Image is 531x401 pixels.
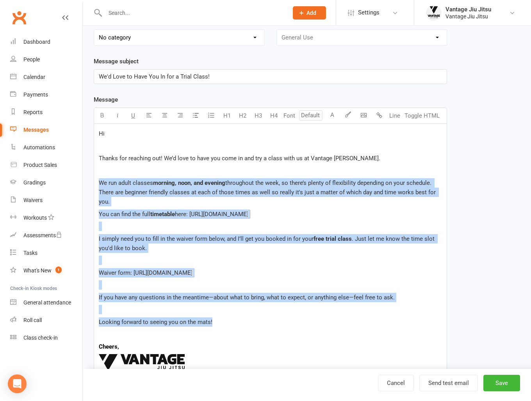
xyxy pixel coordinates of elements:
span: I simply need you to fill in the waiver form below, and I’ll get you booked in for your [99,235,314,242]
div: Tasks [23,250,37,256]
a: Workouts [10,209,82,227]
label: Message [94,95,118,104]
div: What's New [23,267,52,274]
span: We'd Love to Have You In for a Trial Class! [99,73,210,80]
span: . Just let me know the time slot you'd like to book. [99,235,436,252]
div: Roll call [23,317,42,323]
a: Waivers [10,192,82,209]
button: H4 [266,108,282,124]
a: Dashboard [10,33,82,51]
a: Roll call [10,311,82,329]
div: Gradings [23,179,46,186]
div: Open Intercom Messenger [8,374,27,393]
span: free trial class [314,235,352,242]
div: Dashboard [23,39,50,45]
span: Thanks for reaching out! We’d love to have you come in and try a class with us at Vantage [PERSON... [99,155,380,162]
div: Vantage Jiu Jitsu [445,6,491,13]
span: Add [306,10,316,16]
a: Gradings [10,174,82,192]
button: Add [293,6,326,20]
div: Product Sales [23,162,57,168]
input: Default [299,110,323,120]
button: H3 [250,108,266,124]
a: Messages [10,121,82,139]
div: People [23,56,40,63]
button: H2 [235,108,250,124]
a: Clubworx [9,8,29,27]
div: General attendance [23,299,71,306]
div: Payments [23,91,48,98]
a: Cancel [378,375,414,391]
button: Font [282,108,297,124]
span: Hi [99,130,105,137]
div: Messages [23,127,49,133]
span: timetable [150,211,175,218]
a: Assessments [10,227,82,244]
button: Save [483,375,520,391]
a: People [10,51,82,68]
button: Send test email [419,375,478,391]
div: Reports [23,109,43,115]
span: Waiver form: [URL][DOMAIN_NAME] [99,269,192,276]
a: Product Sales [10,156,82,174]
button: H1 [219,108,235,124]
a: What's New1 [10,262,82,279]
a: Reports [10,104,82,121]
div: Automations [23,144,55,150]
span: We run adult classes [99,179,153,186]
div: Workouts [23,215,47,221]
button: U [125,108,141,124]
span: You can find the full [99,211,150,218]
a: Payments [10,86,82,104]
span: U [131,112,135,119]
span: If you have any questions in the meantime—about what to bring, what to expect, or anything else—f... [99,294,395,301]
input: Search... [103,7,283,18]
span: throughout the week, so there’s plenty of flexibility depending on your schedule. There are begin... [99,179,437,205]
span: Looking forward to seeing you on the mats! [99,319,212,326]
div: Class check-in [23,335,58,341]
button: A [324,108,340,124]
div: Assessments [23,232,62,238]
label: Message subject [94,57,139,66]
img: 0d0c7d41-d1da-4850-a800-b0f0e5c7f2f8.png [99,354,185,370]
a: Class kiosk mode [10,329,82,347]
a: Calendar [10,68,82,86]
a: Automations [10,139,82,156]
span: morning, noon, and evening [153,179,225,186]
a: General attendance kiosk mode [10,294,82,311]
span: 1 [55,267,62,273]
div: Vantage Jiu Jitsu [445,13,491,20]
div: Waivers [23,197,43,203]
button: Toggle HTML [403,108,442,124]
div: Calendar [23,74,45,80]
button: Line [387,108,403,124]
span: Settings [358,4,380,21]
a: Tasks [10,244,82,262]
span: here: [URL][DOMAIN_NAME] [175,211,248,218]
span: Cheers, [99,343,119,350]
img: thumb_image1666673915.png [426,5,442,21]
